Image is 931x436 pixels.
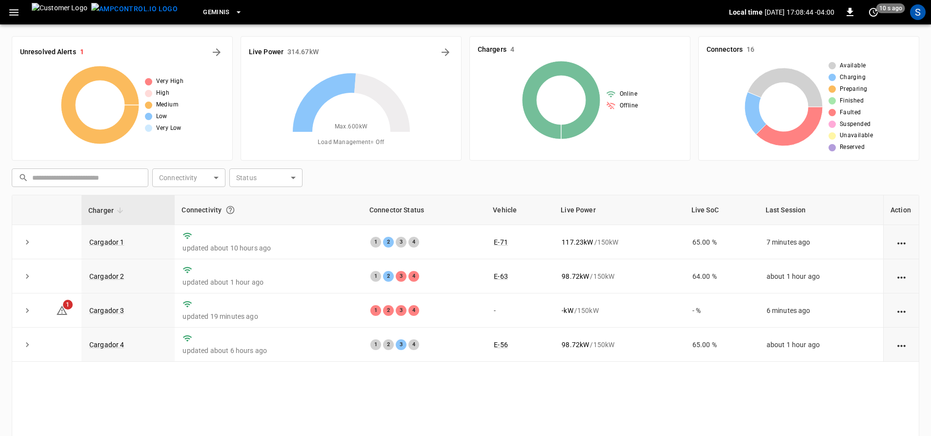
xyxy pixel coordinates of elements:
[910,4,926,20] div: profile-icon
[408,305,419,316] div: 4
[765,7,834,17] p: [DATE] 17:08:44 -04:00
[562,340,676,350] div: / 150 kW
[182,346,354,355] p: updated about 6 hours ago
[396,237,406,248] div: 3
[287,47,319,58] h6: 314.67 kW
[182,277,354,287] p: updated about 1 hour ago
[56,306,68,314] a: 1
[203,7,230,18] span: Geminis
[494,238,508,246] a: E-71
[866,4,881,20] button: set refresh interval
[408,339,419,350] div: 4
[156,124,182,133] span: Very Low
[840,143,865,152] span: Reserved
[759,225,883,259] td: 7 minutes ago
[20,235,35,249] button: expand row
[396,305,406,316] div: 3
[562,237,593,247] p: 117.23 kW
[383,305,394,316] div: 2
[759,328,883,362] td: about 1 hour ago
[562,306,676,315] div: / 150 kW
[89,307,124,314] a: Cargador 3
[370,339,381,350] div: 1
[840,61,866,71] span: Available
[840,131,873,141] span: Unavailable
[840,84,868,94] span: Preparing
[88,205,126,216] span: Charger
[89,341,124,349] a: Cargador 4
[156,77,184,86] span: Very High
[182,311,354,321] p: updated 19 minutes ago
[840,73,866,83] span: Charging
[156,112,167,122] span: Low
[554,195,684,225] th: Live Power
[199,3,246,22] button: Geminis
[182,201,355,219] div: Connectivity
[222,201,239,219] button: Connection between the charger and our software.
[685,293,759,328] td: - %
[747,44,754,55] h6: 16
[20,337,35,352] button: expand row
[91,3,178,15] img: ampcontrol.io logo
[685,195,759,225] th: Live SoC
[20,47,76,58] h6: Unresolved Alerts
[759,195,883,225] th: Last Session
[620,101,638,111] span: Offline
[20,303,35,318] button: expand row
[249,47,283,58] h6: Live Power
[89,272,124,280] a: Cargador 2
[562,271,676,281] div: / 150 kW
[759,293,883,328] td: 6 minutes ago
[840,120,871,129] span: Suspended
[494,341,508,349] a: E-56
[685,328,759,362] td: 65.00 %
[883,195,919,225] th: Action
[318,138,384,147] span: Load Management = Off
[383,339,394,350] div: 2
[707,44,743,55] h6: Connectors
[562,237,676,247] div: / 150 kW
[32,3,87,21] img: Customer Logo
[370,271,381,282] div: 1
[494,272,508,280] a: E-63
[363,195,486,225] th: Connector Status
[335,122,368,132] span: Max. 600 kW
[840,96,864,106] span: Finished
[408,237,419,248] div: 4
[370,305,381,316] div: 1
[156,88,170,98] span: High
[562,306,573,315] p: - kW
[895,340,908,350] div: action cell options
[620,89,637,99] span: Online
[478,44,506,55] h6: Chargers
[510,44,514,55] h6: 4
[396,271,406,282] div: 3
[182,243,354,253] p: updated about 10 hours ago
[486,293,554,328] td: -
[685,225,759,259] td: 65.00 %
[383,271,394,282] div: 2
[438,44,453,60] button: Energy Overview
[562,340,589,350] p: 98.72 kW
[396,339,406,350] div: 3
[89,238,124,246] a: Cargador 1
[63,300,73,310] span: 1
[408,271,419,282] div: 4
[729,7,763,17] p: Local time
[486,195,554,225] th: Vehicle
[370,237,381,248] div: 1
[383,237,394,248] div: 2
[876,3,905,13] span: 10 s ago
[209,44,224,60] button: All Alerts
[895,271,908,281] div: action cell options
[685,259,759,293] td: 64.00 %
[562,271,589,281] p: 98.72 kW
[80,47,84,58] h6: 1
[156,100,179,110] span: Medium
[840,108,861,118] span: Faulted
[20,269,35,284] button: expand row
[895,237,908,247] div: action cell options
[895,306,908,315] div: action cell options
[759,259,883,293] td: about 1 hour ago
